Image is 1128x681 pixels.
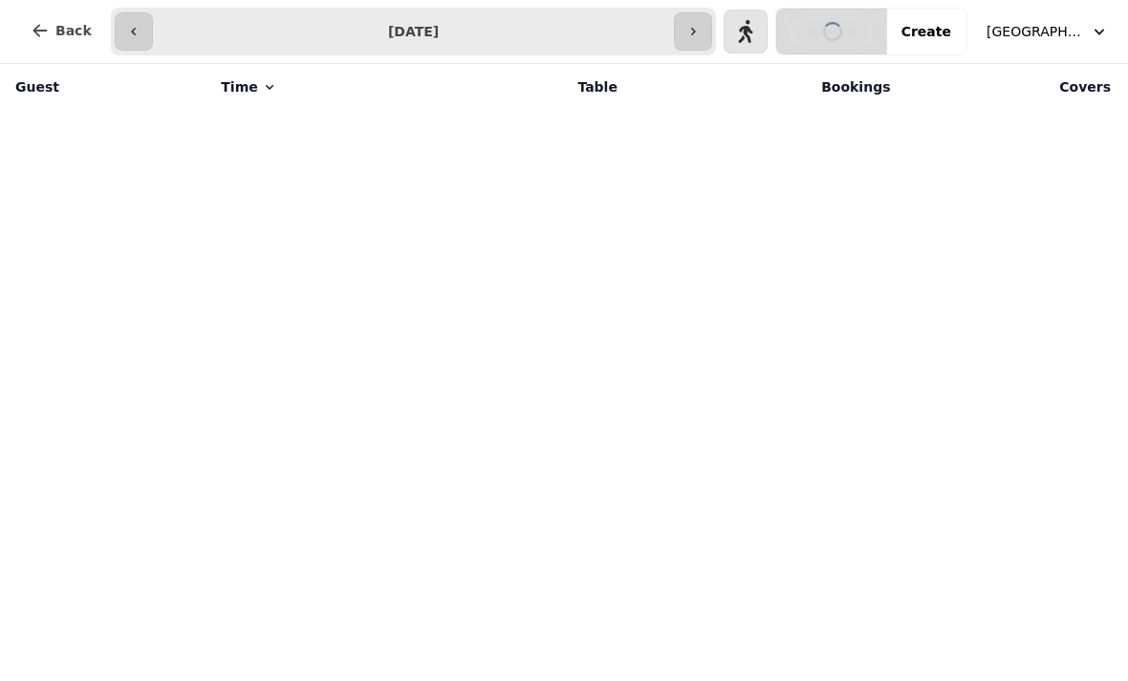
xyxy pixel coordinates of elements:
span: Back [55,24,92,37]
span: [GEOGRAPHIC_DATA] [987,22,1082,41]
button: [GEOGRAPHIC_DATA] [975,14,1120,49]
span: 0 [817,24,828,39]
button: Back [15,8,107,53]
span: Create [901,25,951,38]
span: 0 [854,24,864,39]
button: Create [886,9,966,54]
th: Table [444,64,629,110]
th: Covers [902,64,1123,110]
button: Time [221,77,276,96]
span: Time [221,77,257,96]
th: Bookings [629,64,902,110]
